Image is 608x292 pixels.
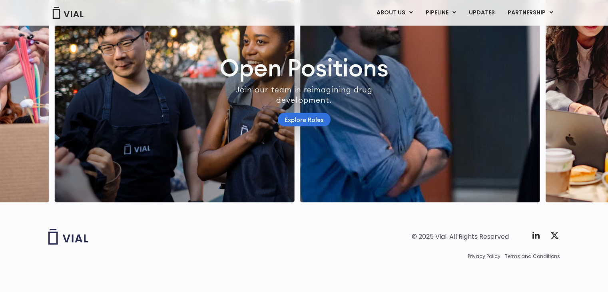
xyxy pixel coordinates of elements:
[370,6,419,20] a: ABOUT USMenu Toggle
[52,7,84,19] img: Vial Logo
[412,232,509,241] div: © 2025 Vial. All Rights Reserved
[462,6,500,20] a: UPDATES
[278,113,331,127] a: Explore Roles
[501,6,559,20] a: PARTNERSHIPMenu Toggle
[48,229,88,245] img: Vial logo wih "Vial" spelled out
[505,253,560,260] a: Terms and Conditions
[419,6,462,20] a: PIPELINEMenu Toggle
[468,253,500,260] a: Privacy Policy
